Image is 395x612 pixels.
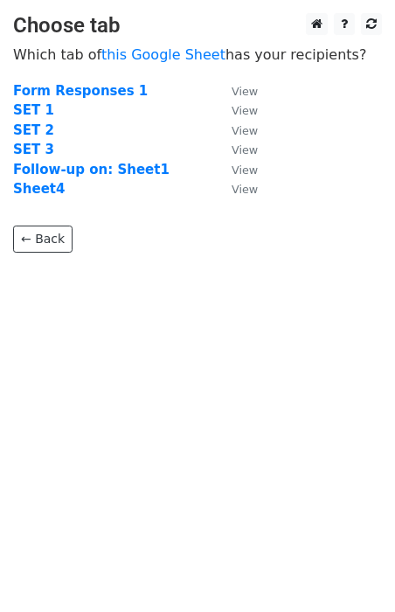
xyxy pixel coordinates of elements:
[214,181,258,197] a: View
[214,162,258,177] a: View
[214,142,258,157] a: View
[13,122,54,138] a: SET 2
[232,124,258,137] small: View
[232,183,258,196] small: View
[13,181,65,197] a: Sheet4
[232,104,258,117] small: View
[232,163,258,177] small: View
[13,102,54,118] a: SET 1
[214,102,258,118] a: View
[214,122,258,138] a: View
[232,143,258,156] small: View
[101,46,225,63] a: this Google Sheet
[13,162,170,177] a: Follow-up on: Sheet1
[13,45,382,64] p: Which tab of has your recipients?
[232,85,258,98] small: View
[13,142,54,157] a: SET 3
[13,13,382,38] h3: Choose tab
[13,83,148,99] a: Form Responses 1
[13,226,73,253] a: ← Back
[214,83,258,99] a: View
